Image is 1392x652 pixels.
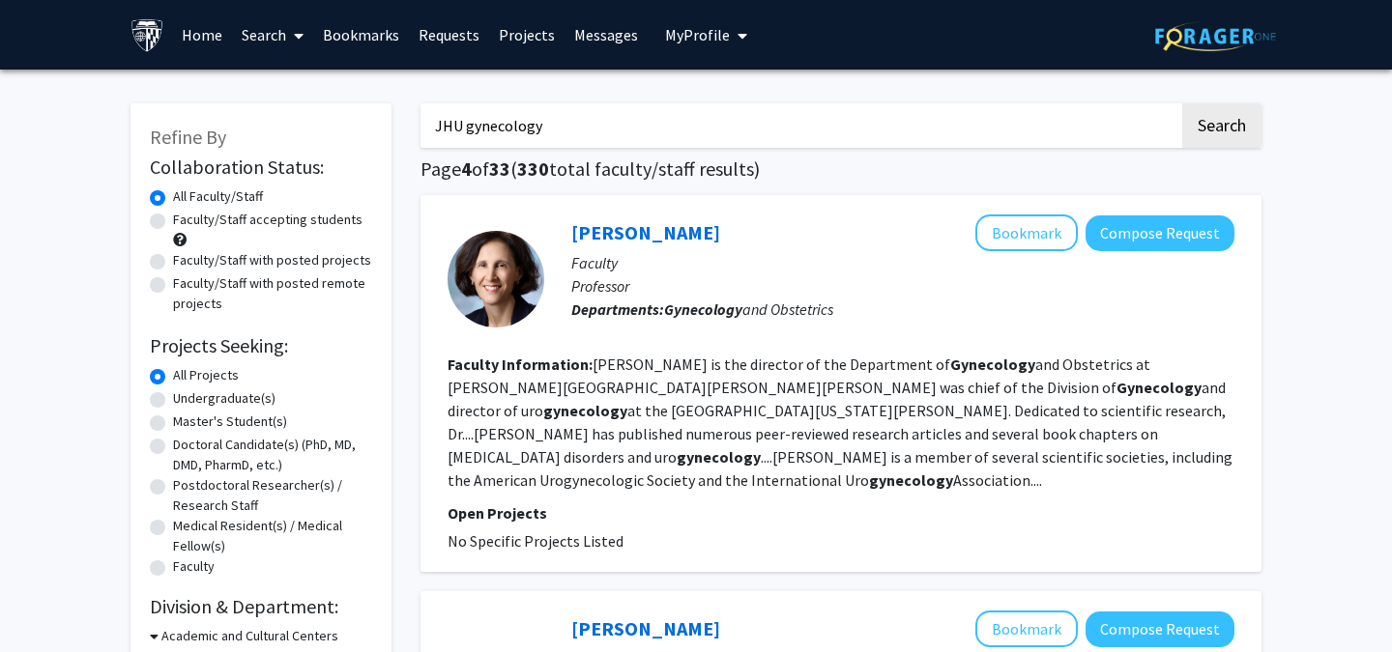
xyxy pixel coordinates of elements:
[517,156,549,181] span: 330
[1086,215,1234,251] button: Compose Request to Victoria Handa
[665,25,730,44] span: My Profile
[571,274,1234,298] p: Professor
[173,435,372,475] label: Doctoral Candidate(s) (PhD, MD, DMD, PharmD, etc.)
[448,354,593,374] b: Faculty Information:
[565,1,648,69] a: Messages
[448,501,1234,524] p: Open Projects
[1086,611,1234,647] button: Compose Request to Erin Rowe
[161,626,338,646] h3: Academic and Cultural Centers
[232,1,313,69] a: Search
[173,475,372,516] label: Postdoctoral Researcher(s) / Research Staff
[150,125,226,149] span: Refine By
[543,401,627,420] b: gynecology
[461,156,472,181] span: 4
[420,103,1179,148] input: Search Keywords
[489,156,510,181] span: 33
[975,214,1078,251] button: Add Victoria Handa to Bookmarks
[409,1,489,69] a: Requests
[571,616,720,640] a: [PERSON_NAME]
[571,299,664,319] b: Departments:
[1155,21,1276,51] img: ForagerOne Logo
[1182,103,1261,148] button: Search
[950,354,1035,374] b: Gynecology
[1116,378,1202,397] b: Gynecology
[173,411,287,432] label: Master's Student(s)
[173,186,263,207] label: All Faculty/Staff
[975,610,1078,647] button: Add Erin Rowe to Bookmarks
[869,470,953,490] b: gynecology
[173,273,372,314] label: Faculty/Staff with posted remote projects
[313,1,409,69] a: Bookmarks
[173,365,239,385] label: All Projects
[173,388,275,409] label: Undergraduate(s)
[677,447,761,467] b: gynecology
[571,251,1234,274] p: Faculty
[489,1,565,69] a: Projects
[664,299,833,319] span: and Obstetrics
[173,250,371,270] label: Faculty/Staff with posted projects
[448,354,1232,490] fg-read-more: [PERSON_NAME] is the director of the Department of and Obstetrics at [PERSON_NAME][GEOGRAPHIC_DAT...
[172,1,232,69] a: Home
[14,565,82,638] iframe: Chat
[150,156,372,179] h2: Collaboration Status:
[173,210,362,230] label: Faculty/Staff accepting students
[571,220,720,244] a: [PERSON_NAME]
[130,18,164,52] img: Johns Hopkins University Logo
[173,516,372,556] label: Medical Resident(s) / Medical Fellow(s)
[173,556,215,577] label: Faculty
[448,531,623,551] span: No Specific Projects Listed
[420,157,1261,181] h1: Page of ( total faculty/staff results)
[150,595,372,618] h2: Division & Department:
[150,334,372,357] h2: Projects Seeking:
[664,299,742,319] b: Gynecology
